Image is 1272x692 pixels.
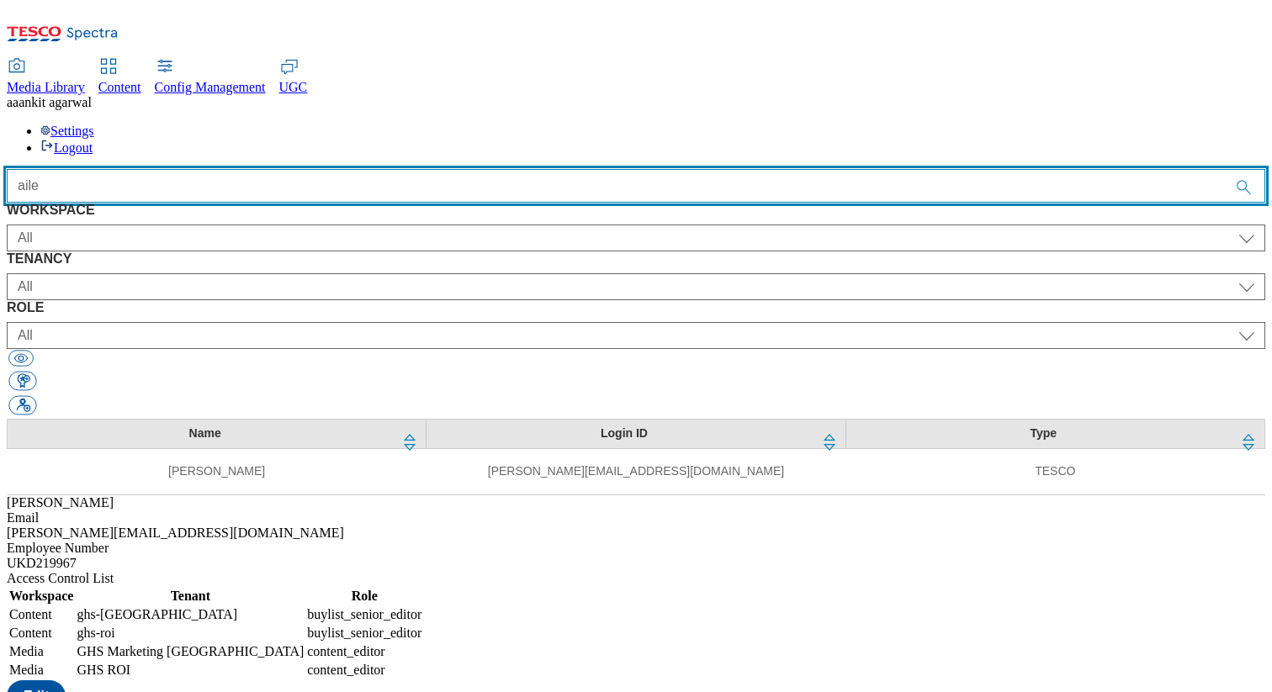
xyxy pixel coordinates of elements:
td: buylist_senior_editor [306,625,422,642]
label: WORKSPACE [7,203,1265,218]
span: ankit agarwal [19,95,92,109]
label: ROLE [7,300,1265,315]
td: GHS ROI [76,662,305,679]
th: Workspace [8,588,74,605]
td: Content [8,625,74,642]
td: ghs-roi [76,625,305,642]
a: Logout [40,140,93,155]
label: TENANCY [7,251,1265,267]
a: UGC [279,60,308,95]
span: UGC [279,80,308,94]
div: UKD219967 [7,556,1265,571]
th: Role [306,588,422,605]
div: Login ID [437,426,811,441]
td: Content [8,606,74,623]
td: [PERSON_NAME] [8,448,427,494]
td: TESCO [845,448,1264,494]
td: GHS Marketing [GEOGRAPHIC_DATA] [76,643,305,660]
a: Settings [40,124,94,138]
div: Access Control List [7,571,1265,586]
span: aa [7,95,19,109]
a: Config Management [155,60,266,95]
td: content_editor [306,662,422,679]
td: Media [8,643,74,660]
td: Media [8,662,74,679]
td: buylist_senior_editor [306,606,422,623]
div: Employee Number [7,541,1265,556]
div: [PERSON_NAME][EMAIL_ADDRESS][DOMAIN_NAME] [7,526,1265,541]
div: Email [7,510,1265,526]
span: Media Library [7,80,85,94]
a: Content [98,60,141,95]
td: ghs-[GEOGRAPHIC_DATA] [76,606,305,623]
div: Type [856,426,1231,441]
span: [PERSON_NAME] [7,495,114,510]
td: [PERSON_NAME][EMAIL_ADDRESS][DOMAIN_NAME] [427,448,845,494]
th: Tenant [76,588,305,605]
span: Content [98,80,141,94]
td: content_editor [306,643,422,660]
div: Name [18,426,392,441]
span: Config Management [155,80,266,94]
input: Accessible label text [7,169,1265,203]
a: Media Library [7,60,85,95]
